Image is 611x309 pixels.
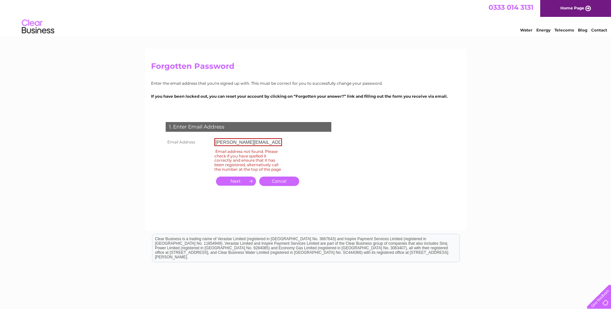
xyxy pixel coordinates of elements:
a: Blog [578,28,587,32]
p: Enter the email address that you're signed up with. This must be correct for you to successfully ... [151,80,460,86]
a: Contact [591,28,607,32]
div: 1. Enter Email Address [166,122,331,132]
a: Telecoms [554,28,574,32]
a: Water [520,28,532,32]
a: Cancel [259,177,299,186]
a: 0333 014 3131 [489,3,533,11]
h2: Forgotten Password [151,62,460,74]
a: Energy [536,28,551,32]
th: Email Address [164,137,213,148]
img: logo.png [21,17,55,37]
div: Email address not found. Please check if you have spelled it correctly and ensure that it has bee... [214,148,282,173]
div: Clear Business is a trading name of Verastar Limited (registered in [GEOGRAPHIC_DATA] No. 3667643... [152,4,459,31]
p: If you have been locked out, you can reset your account by clicking on “Forgotten your answer?” l... [151,93,460,99]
